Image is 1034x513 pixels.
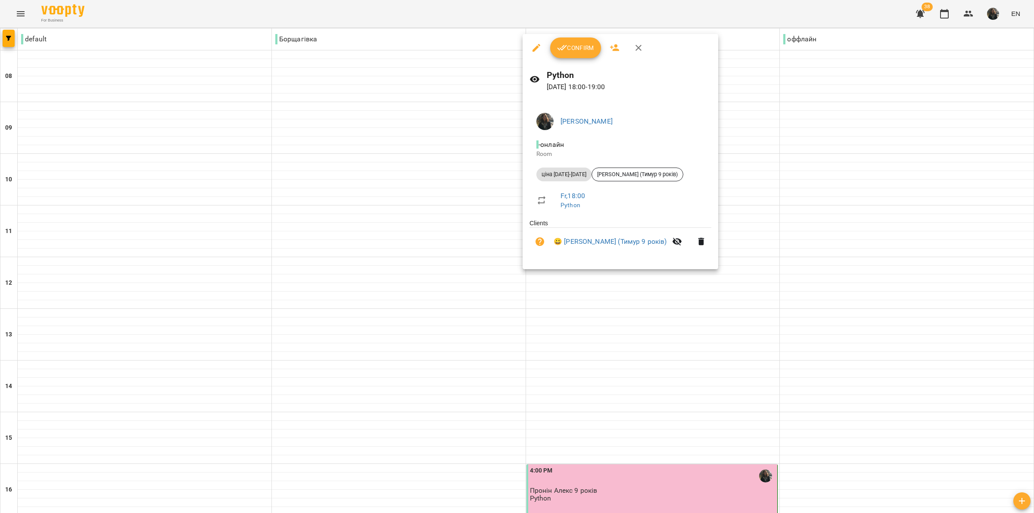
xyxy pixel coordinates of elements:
img: 33f9a82ed513007d0552af73e02aac8a.jpg [536,113,554,130]
h6: Python [547,68,712,82]
p: Room [536,150,704,159]
span: Confirm [557,43,594,53]
a: Python [561,202,580,208]
ul: Clients [529,219,711,259]
p: [DATE] 18:00 - 19:00 [547,82,712,92]
span: [PERSON_NAME] (Тимур 9 років) [592,171,683,178]
a: 😀 [PERSON_NAME] (Тимур 9 років) [554,236,667,247]
button: Unpaid. Bill the attendance? [529,231,550,252]
a: [PERSON_NAME] [561,117,613,125]
button: Confirm [550,37,601,58]
span: - онлайн [536,140,566,149]
a: Fr , 18:00 [561,192,585,200]
div: [PERSON_NAME] (Тимур 9 років) [592,168,683,181]
span: ціна [DATE]-[DATE] [536,171,592,178]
